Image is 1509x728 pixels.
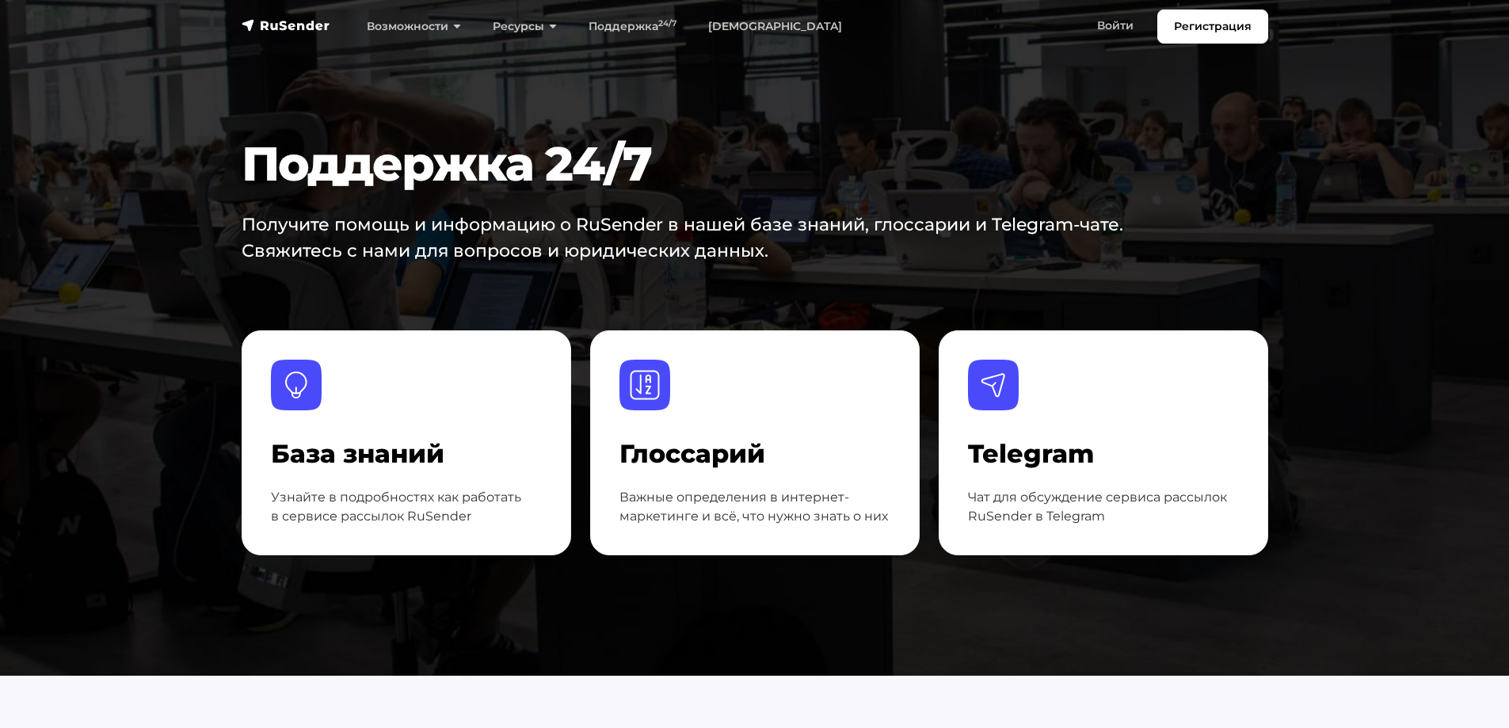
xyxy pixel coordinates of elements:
p: Узнайте в подробностях как работать в сервисе рассылок RuSender [271,488,542,526]
a: Поддержка24/7 [573,10,692,43]
a: Telegram Telegram Чат для обсуждение сервиса рассылок RuSender в Telegram [939,330,1268,555]
p: Получите помощь и информацию о RuSender в нашей базе знаний, глоссарии и Telegram-чате. Свяжитесь... [242,212,1140,264]
p: Важные определения в интернет-маркетинге и всё, что нужно знать о них [619,488,890,526]
a: Глоссарий Глоссарий Важные определения в интернет-маркетинге и всё, что нужно знать о них [590,330,920,555]
sup: 24/7 [658,18,676,29]
a: Возможности [351,10,477,43]
h4: База знаний [271,439,542,469]
img: RuSender [242,17,330,33]
a: Регистрация [1157,10,1268,44]
h1: Поддержка 24/7 [242,135,1181,192]
img: Telegram [968,360,1019,410]
img: База знаний [271,360,322,410]
a: Ресурсы [477,10,573,43]
h4: Telegram [968,439,1239,469]
a: Войти [1081,10,1149,42]
img: Глоссарий [619,360,670,410]
a: База знаний База знаний Узнайте в подробностях как работать в сервисе рассылок RuSender [242,330,571,555]
p: Чат для обсуждение сервиса рассылок RuSender в Telegram [968,488,1239,526]
h4: Глоссарий [619,439,890,469]
a: [DEMOGRAPHIC_DATA] [692,10,858,43]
